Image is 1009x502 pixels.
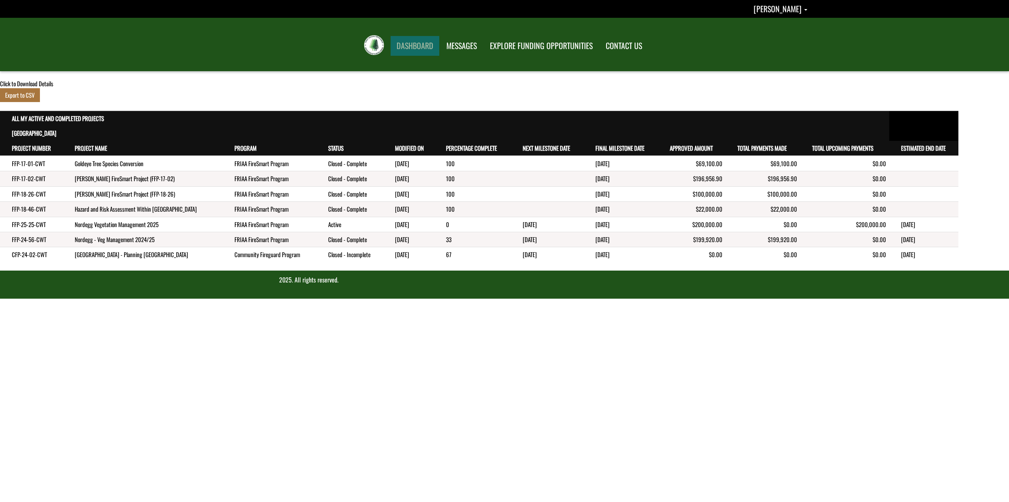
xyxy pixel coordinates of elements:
[658,156,726,171] td: $69,100.00
[800,141,889,156] th: Total Upcoming Payments
[364,35,384,55] img: FRIAA Submissions Portal
[434,247,511,262] td: 67
[316,247,383,262] td: Closed - Incomplete
[800,217,889,232] td: $200,000.00
[889,217,959,232] td: Dec-15-2025
[63,217,222,232] td: Nordegg Vegetation Management 2025
[434,186,511,201] td: 100
[383,141,434,156] th: Modified On
[584,141,658,156] th: Final Milestone Date
[800,156,889,171] td: $0.00
[658,217,726,232] td: $200,000.00
[800,186,889,201] td: $0.00
[889,247,959,262] td: Dec-31-2024
[223,156,316,171] td: FRIAA FireSmart Program
[383,232,434,247] td: Aug-11-2025
[800,247,889,262] td: $0.00
[600,36,648,56] a: CONTACT US
[434,217,511,232] td: 0
[316,141,383,156] th: Status
[584,171,658,186] td: Sep-04-2018
[223,232,316,247] td: FRIAA FireSmart Program
[754,3,801,15] span: [PERSON_NAME]
[383,202,434,217] td: Jul-26-2023
[726,232,801,247] td: $199,920.00
[584,217,658,232] td: May-31-2026
[223,141,316,156] th: Program
[223,171,316,186] td: FRIAA FireSmart Program
[658,141,726,156] th: Approved Amount
[316,217,383,232] td: Active
[389,34,648,56] nav: Main Navigation
[63,186,222,201] td: Ferrier FireSmart Project (FFP-18-26)
[434,171,511,186] td: 100
[316,202,383,217] td: Closed - Complete
[584,232,658,247] td: May-31-2025
[223,202,316,217] td: FRIAA FireSmart Program
[726,141,801,156] th: Total Payments Made
[279,275,730,284] p: 2025
[658,186,726,201] td: $100,000.00
[383,156,434,171] td: Jul-26-2023
[292,275,338,284] span: . All rights reserved.
[726,217,801,232] td: $0.00
[63,156,222,171] td: Goldeye Tree Species Conversion
[754,3,807,15] a: Kristofer Heemeryck
[889,141,959,156] th: Estimated End Date
[63,202,222,217] td: Hazard and Risk Assessment Within Rocky Mountain House
[726,171,801,186] td: $196,956.90
[223,186,316,201] td: FRIAA FireSmart Program
[383,247,434,262] td: Aug-11-2025
[383,171,434,186] td: Jul-26-2023
[223,247,316,262] td: Community Fireguard Program
[434,202,511,217] td: 100
[800,171,889,186] td: $0.00
[511,232,584,247] td: Feb-28-2025
[658,232,726,247] td: $199,920.00
[511,141,584,156] th: Next Milestone Date
[726,186,801,201] td: $100,000.00
[316,171,383,186] td: Closed - Complete
[434,141,511,156] th: Percentage Complete
[889,232,959,247] td: May-31-2025
[800,202,889,217] td: $0.00
[584,186,658,201] td: Jun-07-2019
[726,156,801,171] td: $69,100.00
[383,217,434,232] td: Jul-15-2025
[484,36,599,56] a: EXPLORE FUNDING OPPORTUNITIES
[511,247,584,262] td: Sep-30-2024
[63,171,222,186] td: Ferrier FireSmart Project (FFP-17-02)
[223,217,316,232] td: FRIAA FireSmart Program
[800,232,889,247] td: $0.00
[584,156,658,171] td: Aug-29-2018
[726,247,801,262] td: $0.00
[658,202,726,217] td: $22,000.00
[726,202,801,217] td: $22,000.00
[584,247,658,262] td: Dec-31-2024
[316,156,383,171] td: Closed - Complete
[440,36,483,56] a: MESSAGES
[511,217,584,232] td: Jan-31-2026
[391,36,439,56] a: DASHBOARD
[584,202,658,217] td: Oct-06-2020
[658,247,726,262] td: $0.00
[316,232,383,247] td: Closed - Complete
[658,171,726,186] td: $196,956.90
[434,232,511,247] td: 33
[63,247,222,262] td: Clearwater County - Planning Nordegg
[383,186,434,201] td: Jul-26-2023
[434,156,511,171] td: 100
[63,141,222,156] th: Project Name
[63,232,222,247] td: Nordegg - Veg Management 2024/25
[316,186,383,201] td: Closed - Complete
